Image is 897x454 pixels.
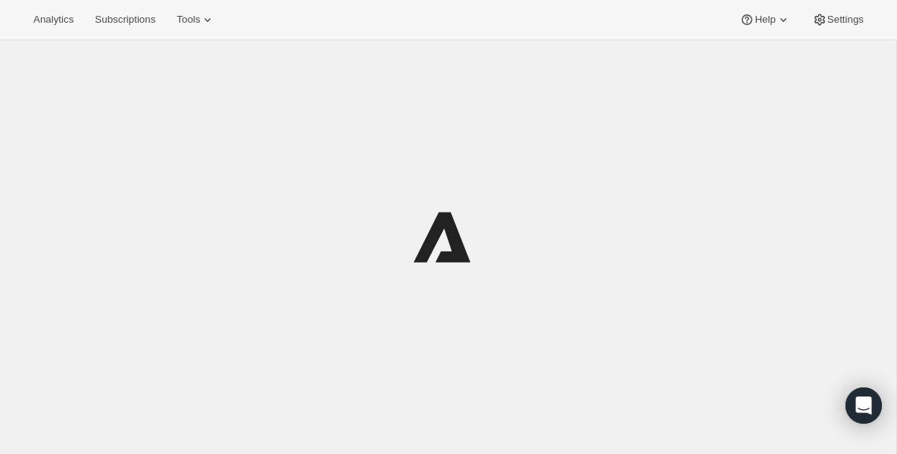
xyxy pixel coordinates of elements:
button: Settings [803,9,873,30]
span: Subscriptions [95,14,155,26]
span: Settings [827,14,864,26]
button: Tools [167,9,224,30]
span: Tools [177,14,200,26]
div: Open Intercom Messenger [845,387,882,424]
button: Help [730,9,799,30]
button: Analytics [24,9,83,30]
span: Analytics [33,14,73,26]
button: Subscriptions [86,9,164,30]
span: Help [755,14,775,26]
